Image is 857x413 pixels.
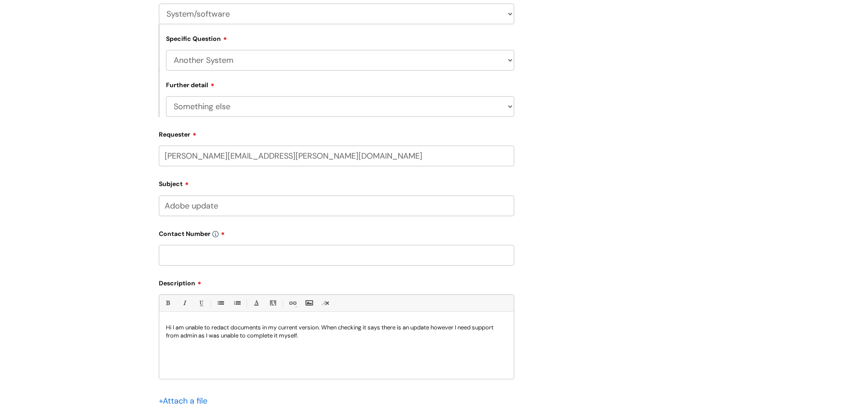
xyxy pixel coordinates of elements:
[212,231,219,237] img: info-icon.svg
[159,177,514,188] label: Subject
[251,298,262,309] a: Font Color
[159,276,514,287] label: Description
[166,324,507,340] p: Hi I am unable to redact documents in my current version. When checking it says there is an updat...
[231,298,242,309] a: 1. Ordered List (Ctrl-Shift-8)
[162,298,173,309] a: Bold (Ctrl-B)
[159,227,514,238] label: Contact Number
[320,298,331,309] a: Remove formatting (Ctrl-\)
[267,298,278,309] a: Back Color
[215,298,226,309] a: • Unordered List (Ctrl-Shift-7)
[159,128,514,138] label: Requester
[195,298,206,309] a: Underline(Ctrl-U)
[287,298,298,309] a: Link
[159,394,213,408] div: Attach a file
[166,34,227,43] label: Specific Question
[159,395,163,406] span: +
[179,298,190,309] a: Italic (Ctrl-I)
[303,298,314,309] a: Insert Image...
[166,80,215,89] label: Further detail
[159,146,514,166] input: Email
